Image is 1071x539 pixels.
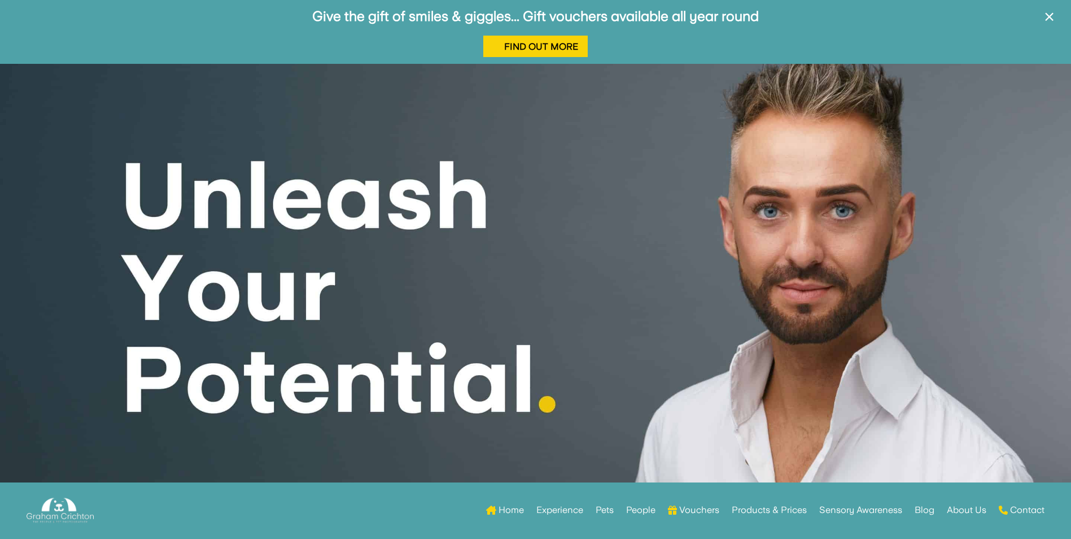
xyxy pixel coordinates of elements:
[668,488,719,532] a: Vouchers
[947,488,986,532] a: About Us
[1044,6,1055,28] span: ×
[626,488,655,532] a: People
[27,495,93,526] img: Graham Crichton Photography Logo - Graham Crichton - Belfast Family & Pet Photography Studio
[596,488,614,532] a: Pets
[483,36,587,58] a: Find Out More
[915,488,934,532] a: Blog
[486,488,524,532] a: Home
[999,488,1044,532] a: Contact
[732,488,807,532] a: Products & Prices
[312,8,759,24] a: Give the gift of smiles & giggles... Gift vouchers available all year round
[1039,7,1060,41] button: ×
[536,488,583,532] a: Experience
[819,488,902,532] a: Sensory Awareness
